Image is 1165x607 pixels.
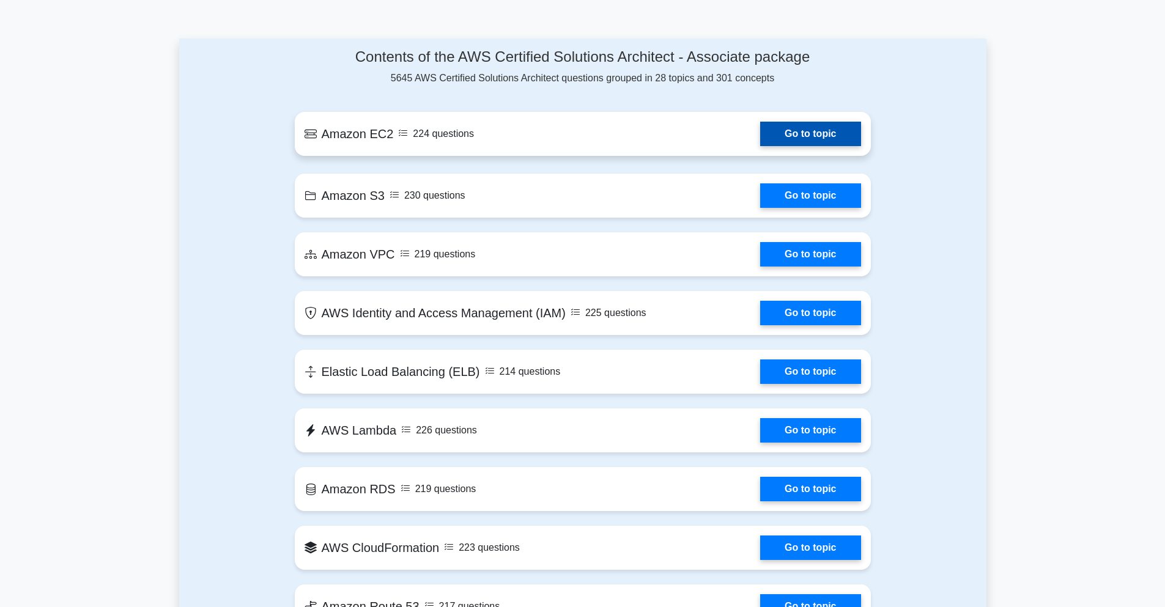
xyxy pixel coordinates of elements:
[295,48,871,86] div: 5645 AWS Certified Solutions Architect questions grouped in 28 topics and 301 concepts
[760,242,860,267] a: Go to topic
[760,477,860,501] a: Go to topic
[760,122,860,146] a: Go to topic
[760,418,860,443] a: Go to topic
[760,359,860,384] a: Go to topic
[760,183,860,208] a: Go to topic
[760,301,860,325] a: Go to topic
[295,48,871,66] h4: Contents of the AWS Certified Solutions Architect - Associate package
[760,535,860,560] a: Go to topic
